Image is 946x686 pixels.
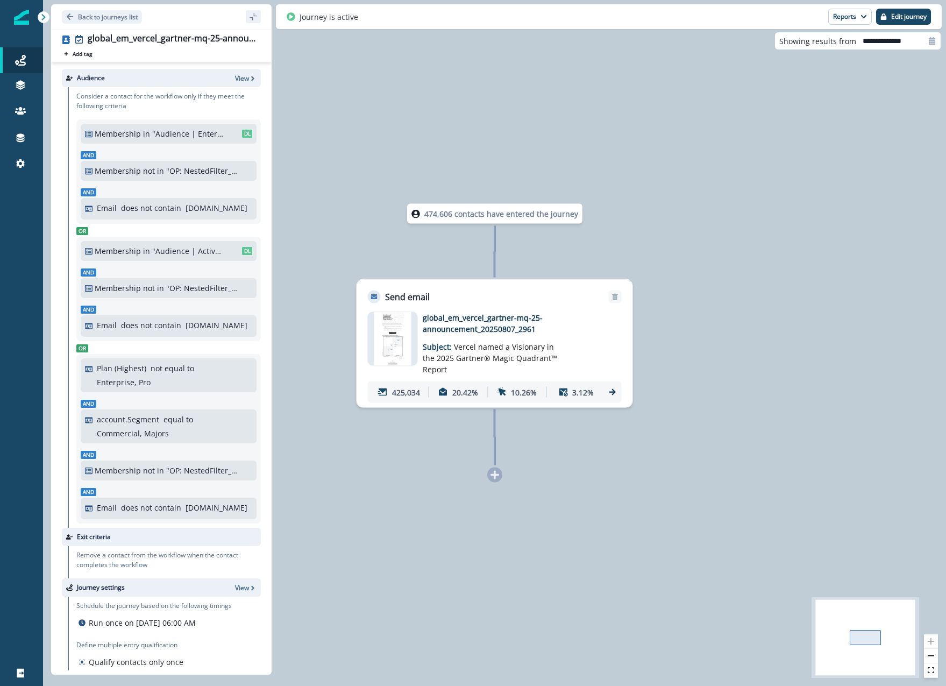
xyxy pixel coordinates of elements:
p: does not contain [121,202,181,214]
p: Showing results from [779,36,856,47]
p: Email [97,202,117,214]
span: And [81,451,96,459]
p: [DOMAIN_NAME] [186,320,247,331]
p: Plan (Highest) [97,363,146,374]
p: [DOMAIN_NAME] [186,502,247,513]
p: "Audience | Active Partners - Verified" [152,245,224,257]
p: 10.26% [511,386,537,398]
p: Add tag [73,51,92,57]
p: Email [97,320,117,331]
p: Qualify contacts only once [89,656,183,668]
p: Audience [77,73,105,83]
div: global_em_vercel_gartner-mq-25-announcement_20250807_2961 [88,33,257,45]
span: And [81,268,96,277]
img: Inflection [14,10,29,25]
p: "Audience | Enterprise Customers - Verified" [152,128,224,139]
p: "OP: NestedFilter_MasterEmailSuppression+3daygov" [166,282,238,294]
p: Journey settings [77,583,125,592]
p: Send email [385,291,430,303]
span: And [81,306,96,314]
div: 474,606 contacts have entered the journey [392,204,598,224]
span: DL [242,130,253,138]
button: Edit journey [876,9,931,25]
p: account.Segment [97,414,159,425]
p: 474,606 contacts have entered the journey [424,208,578,220]
button: Add tag [62,49,94,58]
button: fit view [924,663,938,678]
p: Membership [95,282,141,294]
span: Or [76,344,88,352]
p: Membership [95,245,141,257]
p: 3.12% [572,386,594,398]
p: not in [143,282,164,294]
p: Exit criteria [77,532,111,542]
p: Enterprise, Pro [97,377,151,388]
p: does not contain [121,320,181,331]
p: not equal to [151,363,194,374]
p: in [143,128,150,139]
span: And [81,188,96,196]
p: "OP: NestedFilter_MasterEmailSuppression+3daygov" [166,165,238,176]
p: View [235,74,249,83]
p: Back to journeys list [78,12,138,22]
p: Membership [95,465,141,476]
span: And [81,400,96,408]
div: Send emailRemoveemail asset unavailableglobal_em_vercel_gartner-mq-25-announcement_20250807_2961S... [357,279,633,408]
p: equal to [163,414,193,425]
p: Membership [95,128,141,139]
button: View [235,583,257,592]
p: 425,034 [392,386,420,398]
p: does not contain [121,502,181,513]
p: Email [97,502,117,513]
p: Run once on [DATE] 06:00 AM [89,617,196,628]
button: View [235,74,257,83]
button: Go back [62,10,142,24]
span: DL [242,247,253,255]
span: And [81,488,96,496]
p: [DOMAIN_NAME] [186,202,247,214]
p: Commercial, Majors [97,428,169,439]
span: Vercel named a Visionary in the 2025 Gartner® Magic Quadrant™ Report [423,342,557,374]
span: And [81,151,96,159]
p: not in [143,465,164,476]
img: email asset unavailable [374,312,411,366]
p: "OP: NestedFilter_MasterEmailSuppression+3daygov" [166,465,238,476]
p: Consider a contact for the workflow only if they meet the following criteria [76,91,261,111]
p: Subject: [423,335,557,375]
p: View [235,583,249,592]
button: sidebar collapse toggle [246,10,261,23]
p: 20.42% [452,386,478,398]
button: Reports [828,9,872,25]
p: Journey is active [300,11,358,23]
p: Edit journey [891,13,927,20]
p: Define multiple entry qualification [76,640,186,650]
p: Membership [95,165,141,176]
p: global_em_vercel_gartner-mq-25-announcement_20250807_2961 [423,312,595,335]
p: in [143,245,150,257]
p: Schedule the journey based on the following timings [76,601,232,611]
p: Remove a contact from the workflow when the contact completes the workflow [76,550,261,570]
span: Or [76,227,88,235]
p: not in [143,165,164,176]
button: zoom out [924,649,938,663]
